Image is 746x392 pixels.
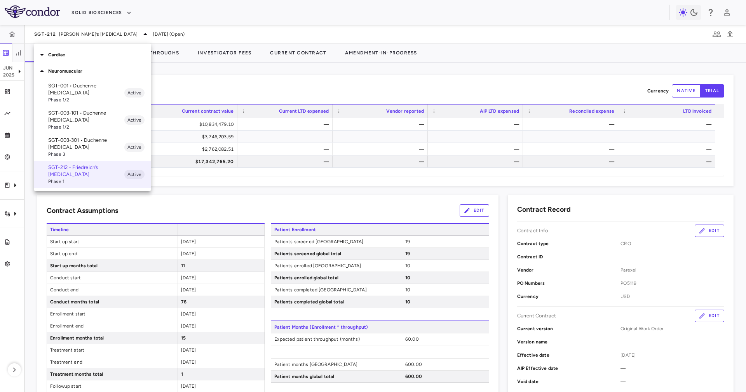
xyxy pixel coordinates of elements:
span: Phase 1/2 [48,124,124,131]
span: Active [124,117,145,124]
span: Phase 3 [48,151,124,158]
span: Phase 1/2 [48,96,124,103]
span: Active [124,89,145,96]
p: SGT-003-101 • Duchenne [MEDICAL_DATA] [48,110,124,124]
div: Cardiac [34,47,151,63]
p: SGT-212 • Friedreich’s [MEDICAL_DATA] [48,164,124,178]
div: Neuromuscular [34,63,151,79]
p: Neuromuscular [48,68,151,75]
div: SGT-212 • Friedreich’s [MEDICAL_DATA]Phase 1Active [34,161,151,188]
div: SGT-003-101 • Duchenne [MEDICAL_DATA]Phase 1/2Active [34,106,151,134]
span: Active [124,171,145,178]
div: SGT-001 • Duchenne [MEDICAL_DATA]Phase 1/2Active [34,79,151,106]
div: SGT-003-301 • Duchenne [MEDICAL_DATA]Phase 3Active [34,134,151,161]
p: Cardiac [48,51,151,58]
p: SGT-001 • Duchenne [MEDICAL_DATA] [48,82,124,96]
span: Phase 1 [48,178,124,185]
p: SGT-003-301 • Duchenne [MEDICAL_DATA] [48,137,124,151]
span: Active [124,144,145,151]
